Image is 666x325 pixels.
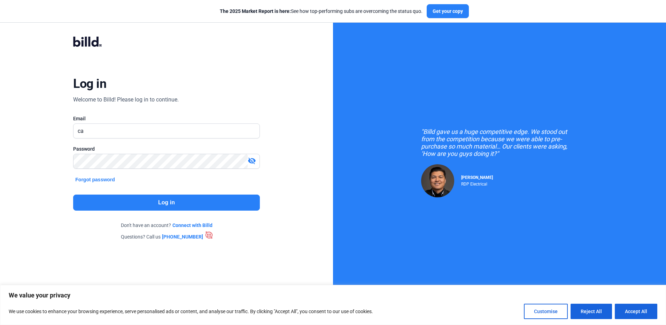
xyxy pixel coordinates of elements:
button: Reject All [571,304,612,319]
button: Forgot password [73,176,117,183]
span: The 2025 Market Report is here: [220,8,291,14]
button: Log in [73,195,260,211]
a: [PHONE_NUMBER] [162,232,212,240]
span: [PERSON_NAME] [461,175,493,180]
div: RDP Electrical [461,180,493,187]
p: We value your privacy [9,291,657,300]
button: Customise [524,304,568,319]
a: Connect with Billd [172,222,212,229]
p: We use cookies to enhance your browsing experience, serve personalised ads or content, and analys... [9,307,373,316]
div: Email [73,115,260,122]
div: Questions? Call us [73,232,260,239]
div: "Billd gave us a huge competitive edge. We stood out from the competition because we were able to... [421,128,578,157]
img: Raul Pacheco [421,164,454,197]
mat-icon: visibility_off [248,157,256,165]
button: Accept All [615,304,657,319]
div: See how top-performing subs are overcoming the status quo. [220,8,423,15]
button: Get your copy [427,4,469,18]
div: Welcome to Billd! Please log in to continue. [73,96,179,104]
div: Don't have an account? [73,222,260,229]
div: Password [73,145,260,152]
div: Log in [73,76,106,91]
